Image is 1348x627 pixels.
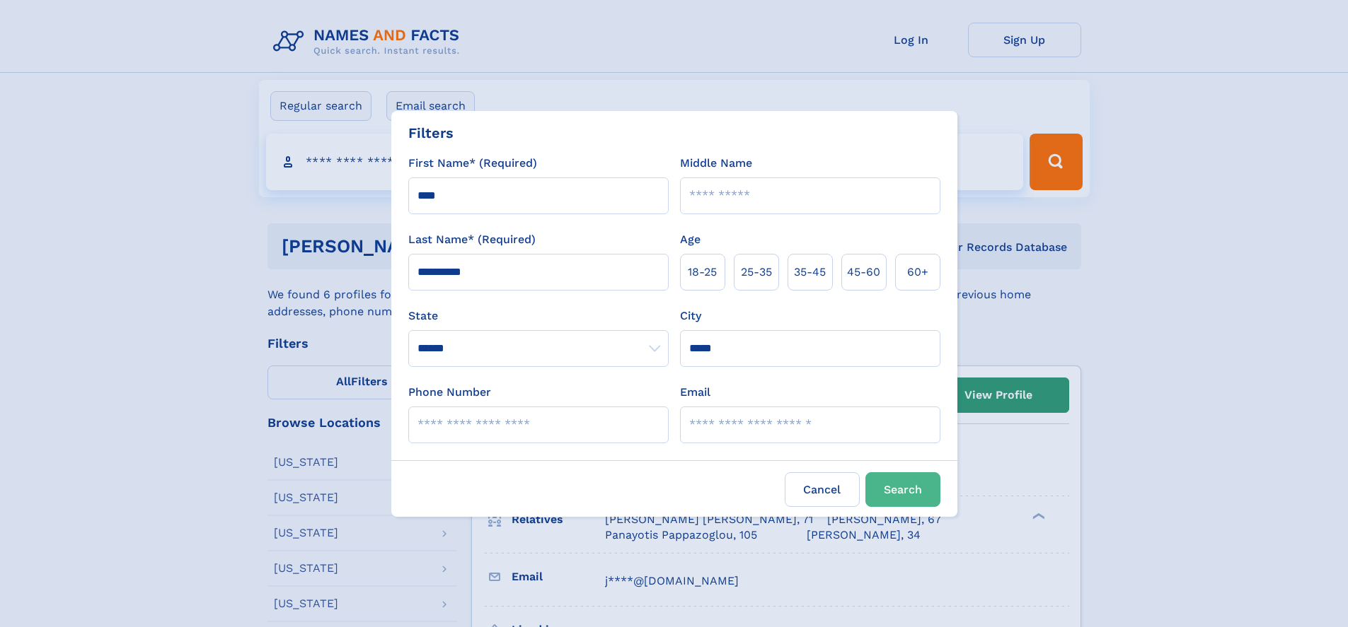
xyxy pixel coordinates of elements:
[741,264,772,281] span: 25‑35
[408,231,536,248] label: Last Name* (Required)
[408,122,454,143] div: Filters
[865,472,940,507] button: Search
[680,231,701,248] label: Age
[785,472,860,507] label: Cancel
[680,384,710,401] label: Email
[688,264,717,281] span: 18‑25
[680,155,752,172] label: Middle Name
[907,264,928,281] span: 60+
[408,155,537,172] label: First Name* (Required)
[794,264,826,281] span: 35‑45
[680,307,701,324] label: City
[408,384,491,401] label: Phone Number
[408,307,669,324] label: State
[847,264,880,281] span: 45‑60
